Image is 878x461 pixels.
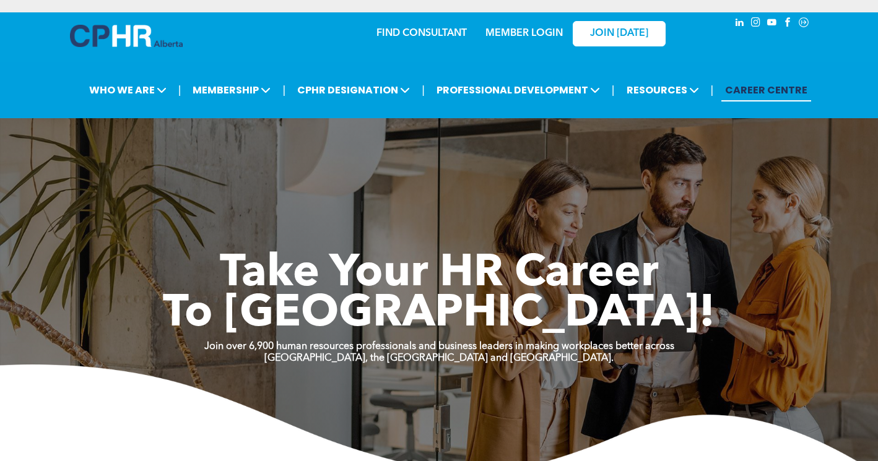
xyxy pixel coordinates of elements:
strong: [GEOGRAPHIC_DATA], the [GEOGRAPHIC_DATA] and [GEOGRAPHIC_DATA]. [264,353,614,363]
strong: Join over 6,900 human resources professionals and business leaders in making workplaces better ac... [204,342,674,351]
a: facebook [781,15,794,32]
img: A blue and white logo for cp alberta [70,25,183,47]
a: Social network [797,15,811,32]
a: instagram [749,15,762,32]
li: | [612,77,615,103]
span: MEMBERSHIP [189,79,274,101]
li: | [422,77,425,103]
span: RESOURCES [623,79,703,101]
li: | [178,77,181,103]
a: FIND CONSULTANT [376,28,467,38]
a: JOIN [DATE] [573,21,666,46]
span: PROFESSIONAL DEVELOPMENT [433,79,604,101]
a: MEMBER LOGIN [485,28,563,38]
li: | [711,77,714,103]
span: To [GEOGRAPHIC_DATA]! [163,292,715,337]
span: CPHR DESIGNATION [293,79,414,101]
span: JOIN [DATE] [590,28,648,40]
a: linkedin [732,15,746,32]
span: WHO WE ARE [85,79,170,101]
span: Take Your HR Career [220,252,659,296]
a: youtube [765,15,778,32]
a: CAREER CENTRE [721,79,811,101]
li: | [282,77,285,103]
